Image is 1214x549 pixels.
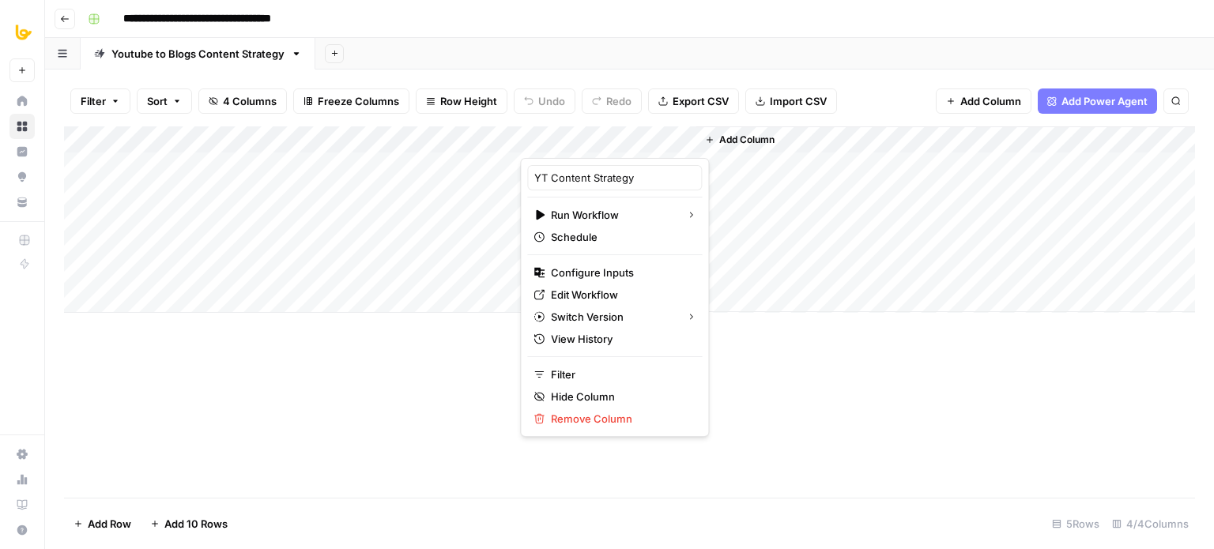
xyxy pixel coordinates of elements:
span: Add Row [88,516,131,532]
button: Freeze Columns [293,88,409,114]
button: Redo [582,88,642,114]
button: Help + Support [9,517,35,543]
a: Usage [9,467,35,492]
button: Workspace: All About AI [9,13,35,52]
span: Edit Workflow [551,287,689,303]
div: 4/4 Columns [1106,511,1195,536]
span: Configure Inputs [551,265,689,280]
div: Youtube to Blogs Content Strategy [111,46,285,62]
a: Settings [9,442,35,467]
a: Your Data [9,190,35,215]
img: All About AI Logo [9,18,38,47]
a: Insights [9,139,35,164]
span: Schedule [551,229,689,245]
a: Opportunities [9,164,35,190]
button: 4 Columns [198,88,287,114]
a: Home [9,88,35,114]
button: Filter [70,88,130,114]
span: Row Height [440,93,497,109]
span: Redo [606,93,632,109]
span: Filter [551,367,689,382]
button: Add Column [699,130,781,150]
button: Undo [514,88,575,114]
button: Add Column [936,88,1031,114]
a: Browse [9,114,35,139]
span: Import CSV [770,93,827,109]
a: Youtube to Blogs Content Strategy [81,38,315,70]
span: Remove Column [551,411,689,427]
button: Add Row [64,511,141,536]
span: 4 Columns [223,93,277,109]
span: Hide Column [551,389,689,404]
span: Add Column [719,133,775,147]
span: Sort [147,93,168,109]
a: Learning Hub [9,492,35,517]
span: Add 10 Rows [164,516,228,532]
span: Add Column [960,93,1021,109]
span: Undo [538,93,565,109]
button: Sort [137,88,192,114]
span: Switch Version [551,309,673,325]
span: Filter [81,93,106,109]
span: Run Workflow [551,207,673,223]
span: Export CSV [673,93,729,109]
button: Row Height [416,88,507,114]
button: Import CSV [745,88,837,114]
span: Freeze Columns [318,93,399,109]
button: Add 10 Rows [141,511,237,536]
span: View History [551,331,689,347]
div: 5 Rows [1046,511,1106,536]
span: Add Power Agent [1061,93,1148,109]
button: Add Power Agent [1038,88,1157,114]
button: Export CSV [648,88,739,114]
